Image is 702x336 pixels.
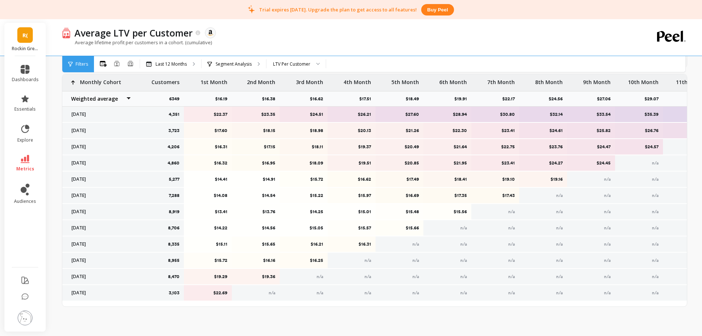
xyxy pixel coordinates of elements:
[168,128,179,134] p: 3,723
[380,176,419,182] p: $17.49
[14,198,36,204] span: audiences
[652,193,659,198] span: n/a
[169,176,179,182] p: 5,277
[572,111,611,117] p: $33.54
[380,111,419,117] p: $27.60
[169,290,179,296] p: 3,103
[380,193,419,198] p: $16.69
[380,209,419,215] p: $15.48
[645,96,663,102] p: $29.07
[572,160,611,166] p: $24.45
[247,74,275,86] p: 2nd Month
[169,111,179,117] p: 4,351
[237,193,275,198] p: $14.54
[487,74,515,86] p: 7th Month
[652,290,659,295] span: n/a
[67,144,132,150] p: [DATE]
[572,144,611,150] p: $24.47
[332,176,371,182] p: $16.62
[16,166,34,172] span: metrics
[168,160,179,166] p: 4,860
[380,144,419,150] p: $20.49
[508,274,515,279] span: n/a
[215,96,232,102] p: $16.19
[168,274,179,280] p: 8,470
[556,193,563,198] span: n/a
[556,209,563,214] span: n/a
[332,225,371,231] p: $15.57
[364,290,371,295] span: n/a
[604,290,611,295] span: n/a
[476,193,515,198] p: $17.43
[428,176,467,182] p: $18.41
[67,225,132,231] p: [DATE]
[237,257,275,263] p: $16.16
[652,209,659,214] span: n/a
[67,257,132,263] p: [DATE]
[284,176,323,182] p: $15.72
[508,258,515,263] span: n/a
[572,128,611,134] p: $25.82
[22,31,28,39] span: R(
[428,160,467,166] p: $21.95
[189,241,227,247] p: $15.11
[524,144,563,150] p: $23.76
[273,60,310,67] div: LTV Per Customer
[284,160,323,166] p: $18.09
[428,193,467,198] p: $17.35
[652,177,659,182] span: n/a
[189,160,227,166] p: $16.32
[391,74,419,86] p: 5th Month
[508,225,515,231] span: n/a
[62,39,212,46] p: Average lifetime profit per customers in a cohort. (cumulative)
[406,96,423,102] p: $18.49
[620,144,659,150] p: $24.57
[652,242,659,247] span: n/a
[284,241,323,247] p: $16.21
[604,177,611,182] span: n/a
[317,290,323,295] span: n/a
[380,225,419,231] p: $15.66
[67,128,132,134] p: [DATE]
[189,209,227,215] p: $13.41
[556,242,563,247] span: n/a
[332,241,371,247] p: $16.31
[556,290,563,295] span: n/a
[380,128,419,134] p: $21.26
[604,242,611,247] span: n/a
[652,225,659,231] span: n/a
[12,46,39,52] p: Rockin Green (Essor)
[428,209,467,215] p: $15.56
[652,274,659,279] span: n/a
[237,176,275,182] p: $14.91
[67,290,132,296] p: [DATE]
[207,30,214,36] img: api.amazon.svg
[189,274,227,280] p: $19.29
[17,137,33,143] span: explore
[284,225,323,231] p: $15.05
[476,128,515,134] p: $23.41
[620,128,659,134] p: $26.76
[412,290,419,295] span: n/a
[18,311,32,325] img: profile picture
[652,258,659,263] span: n/a
[67,241,132,247] p: [DATE]
[259,6,417,13] p: Trial expires [DATE]. Upgrade the plan to get access to all features!
[74,27,193,39] p: Average LTV per Customer
[237,128,275,134] p: $18.15
[284,257,323,263] p: $16.25
[151,74,179,86] p: Customers
[80,74,121,86] p: Monthly Cohort
[169,96,184,102] p: 6349
[428,111,467,117] p: $28.94
[189,257,227,263] p: $15.72
[380,160,419,166] p: $20.85
[428,128,467,134] p: $22.30
[460,274,467,279] span: n/a
[556,225,563,231] span: n/a
[67,193,132,198] p: [DATE]
[237,274,275,280] p: $19.36
[262,96,280,102] p: $16.38
[332,128,371,134] p: $20.13
[168,144,179,150] p: 4,206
